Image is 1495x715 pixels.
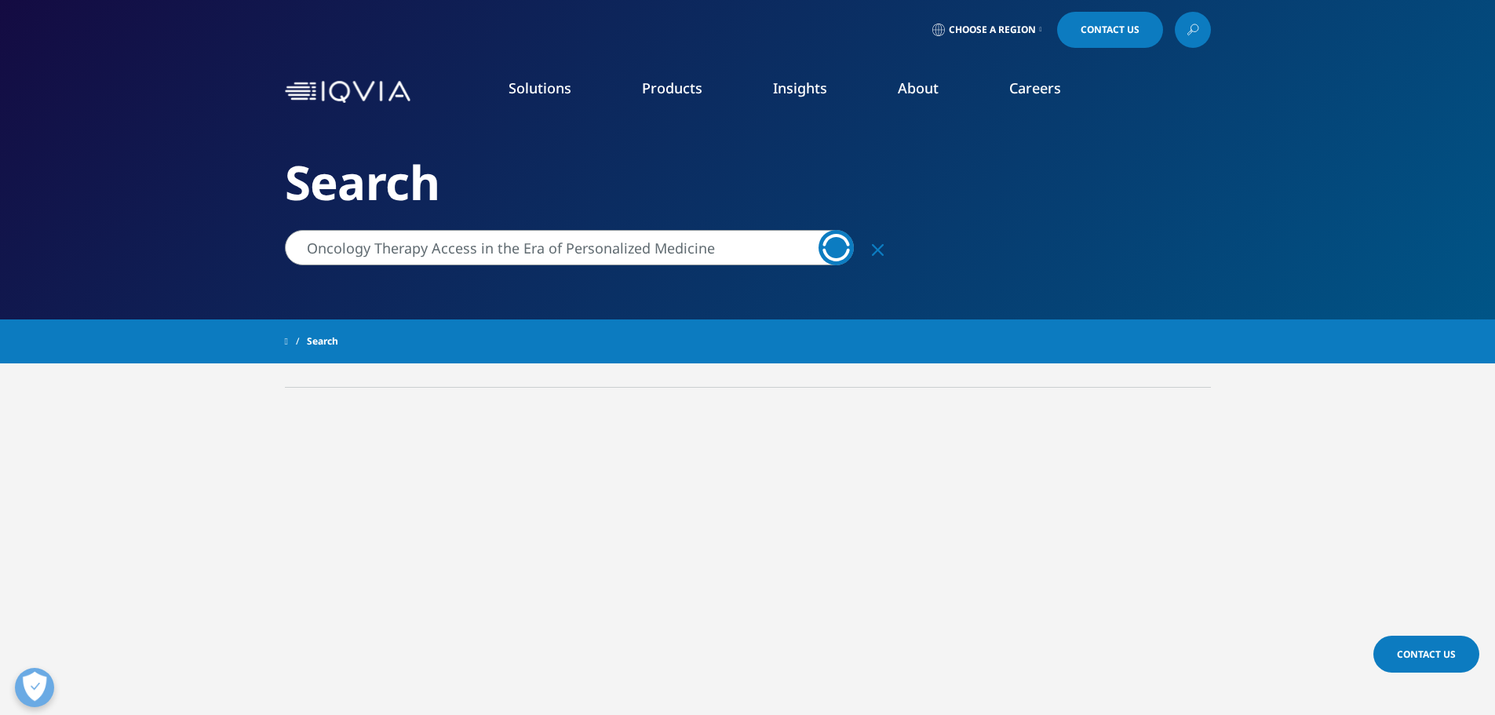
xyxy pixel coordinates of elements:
a: Contact Us [1373,636,1479,673]
a: Products [642,78,702,97]
h2: Search [285,153,1211,212]
a: Careers [1009,78,1061,97]
a: About [898,78,939,97]
a: Search [819,230,854,265]
svg: Loading [818,229,854,265]
div: Clear [859,230,897,268]
svg: Clear [872,244,884,256]
a: Contact Us [1057,12,1163,48]
button: Open Preferences [15,668,54,707]
img: IQVIA Healthcare Information Technology and Pharma Clinical Research Company [285,81,410,104]
nav: Primary [417,55,1211,129]
span: Search [307,327,338,356]
input: Search [285,230,854,265]
span: Contact Us [1397,648,1456,661]
a: Solutions [509,78,571,97]
span: Choose a Region [949,24,1036,36]
a: Insights [773,78,827,97]
span: Contact Us [1081,25,1139,35]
